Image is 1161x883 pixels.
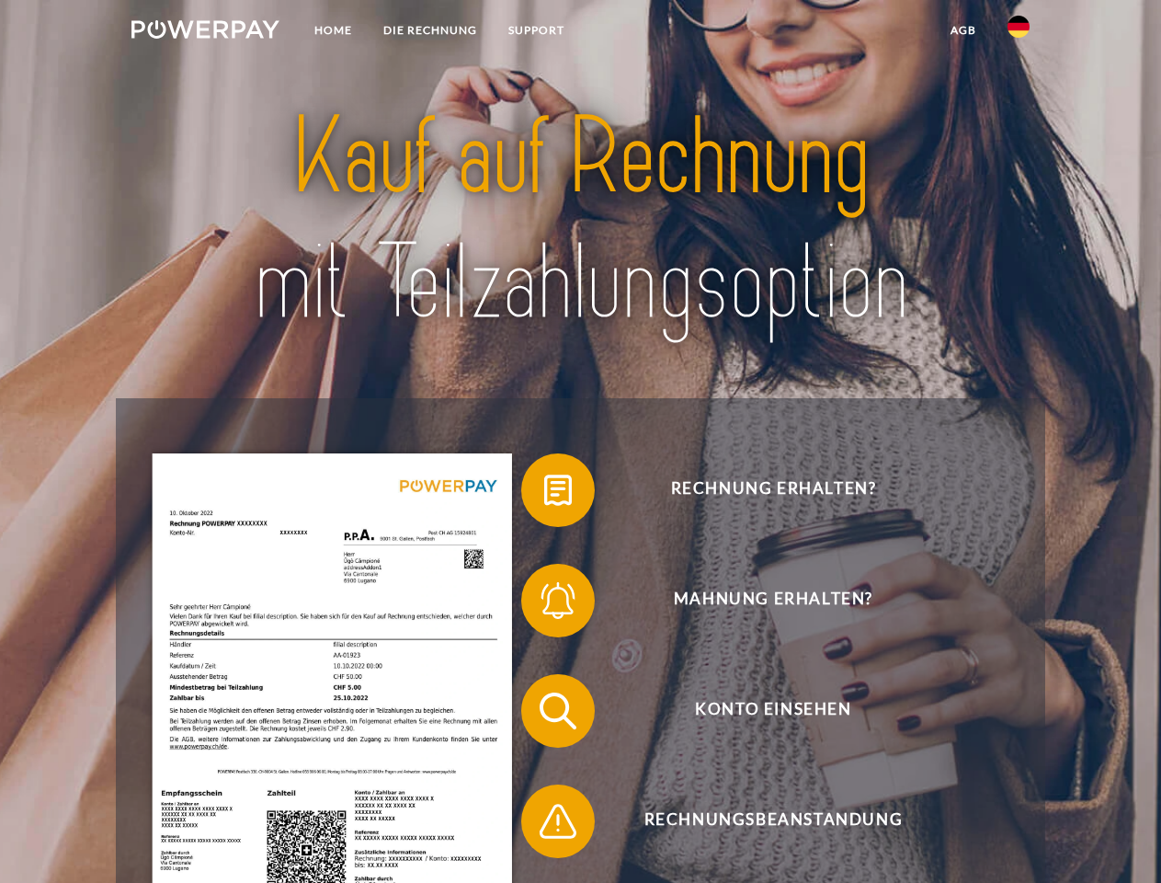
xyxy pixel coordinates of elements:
a: SUPPORT [493,14,580,47]
span: Rechnung erhalten? [548,453,998,527]
img: qb_bell.svg [535,578,581,624]
span: Konto einsehen [548,674,998,748]
a: agb [935,14,992,47]
span: Rechnungsbeanstandung [548,785,998,858]
button: Konto einsehen [521,674,999,748]
button: Mahnung erhalten? [521,564,999,637]
button: Rechnungsbeanstandung [521,785,999,858]
img: qb_warning.svg [535,798,581,844]
a: Home [299,14,368,47]
img: logo-powerpay-white.svg [131,20,279,39]
a: DIE RECHNUNG [368,14,493,47]
img: qb_bill.svg [535,467,581,513]
img: qb_search.svg [535,688,581,734]
img: title-powerpay_de.svg [176,88,985,352]
button: Rechnung erhalten? [521,453,999,527]
span: Mahnung erhalten? [548,564,998,637]
img: de [1007,16,1030,38]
